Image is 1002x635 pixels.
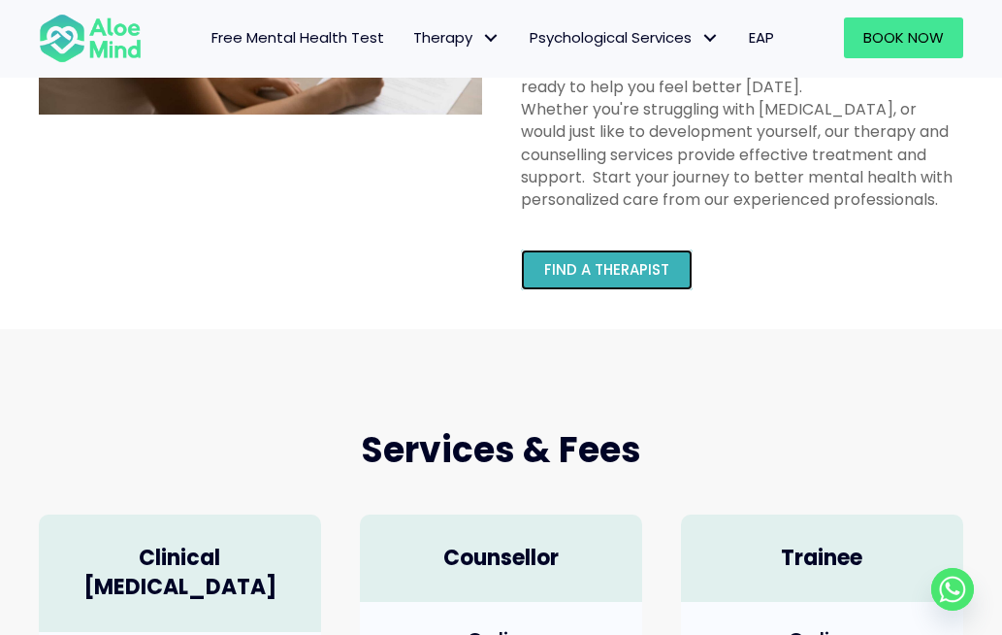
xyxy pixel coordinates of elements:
[931,568,974,611] a: Whatsapp
[361,425,641,475] span: Services & Fees
[530,27,720,48] span: Psychological Services
[515,17,734,58] a: Psychological ServicesPsychological Services: submenu
[734,17,789,58] a: EAP
[58,544,302,604] h4: Clinical [MEDICAL_DATA]
[544,259,669,280] span: Find a therapist
[696,24,725,52] span: Psychological Services: submenu
[413,27,501,48] span: Therapy
[379,544,623,574] h4: Counsellor
[863,27,944,48] span: Book Now
[700,544,944,574] h4: Trainee
[211,27,384,48] span: Free Mental Health Test
[521,250,693,290] a: Find a therapist
[39,13,142,64] img: Aloe mind Logo
[161,17,789,58] nav: Menu
[521,98,964,211] div: Whether you're struggling with [MEDICAL_DATA], or would just like to development yourself, our th...
[399,17,515,58] a: TherapyTherapy: submenu
[749,27,774,48] span: EAP
[844,17,963,58] a: Book Now
[197,17,399,58] a: Free Mental Health Test
[477,24,505,52] span: Therapy: submenu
